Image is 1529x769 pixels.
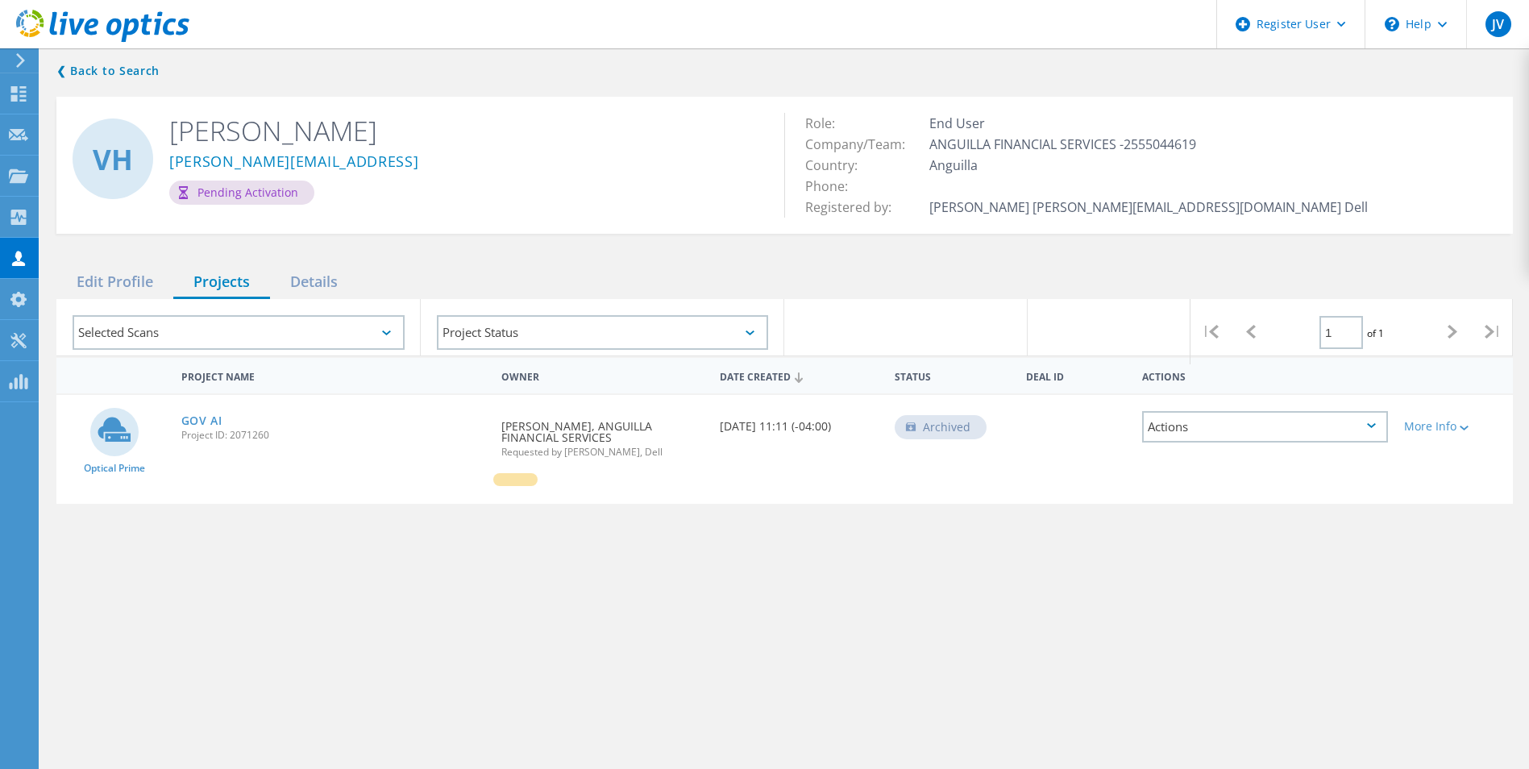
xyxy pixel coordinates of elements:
[1018,360,1135,390] div: Deal Id
[181,415,222,426] a: GOV AI
[181,430,486,440] span: Project ID: 2071260
[84,463,145,473] span: Optical Prime
[270,266,358,299] div: Details
[173,360,494,390] div: Project Name
[895,415,987,439] div: Archived
[73,315,405,350] div: Selected Scans
[169,113,760,148] h2: [PERSON_NAME]
[805,135,921,153] span: Company/Team:
[1190,299,1231,364] div: |
[493,395,712,473] div: [PERSON_NAME], ANGUILLA FINANCIAL SERVICES
[925,197,1372,218] td: [PERSON_NAME] [PERSON_NAME][EMAIL_ADDRESS][DOMAIN_NAME] Dell
[1492,18,1504,31] span: JV
[1142,411,1388,443] div: Actions
[1473,299,1513,364] div: |
[805,156,874,174] span: Country:
[169,181,314,205] div: Pending Activation
[805,198,908,216] span: Registered by:
[925,155,1372,176] td: Anguilla
[805,114,851,132] span: Role:
[1134,360,1396,390] div: Actions
[1385,17,1399,31] svg: \n
[56,266,173,299] div: Edit Profile
[173,266,270,299] div: Projects
[929,135,1212,153] span: ANGUILLA FINANCIAL SERVICES -2555044619
[925,113,1372,134] td: End User
[1367,326,1384,340] span: of 1
[805,177,864,195] span: Phone:
[712,395,887,448] div: [DATE] 11:11 (-04:00)
[16,34,189,45] a: Live Optics Dashboard
[437,315,769,350] div: Project Status
[712,360,887,391] div: Date Created
[56,61,160,81] a: Back to search
[501,447,704,457] span: Requested by [PERSON_NAME], Dell
[493,360,712,390] div: Owner
[169,154,419,171] a: [PERSON_NAME][EMAIL_ADDRESS]
[93,145,133,173] span: VH
[1404,421,1505,432] div: More Info
[887,360,1018,390] div: Status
